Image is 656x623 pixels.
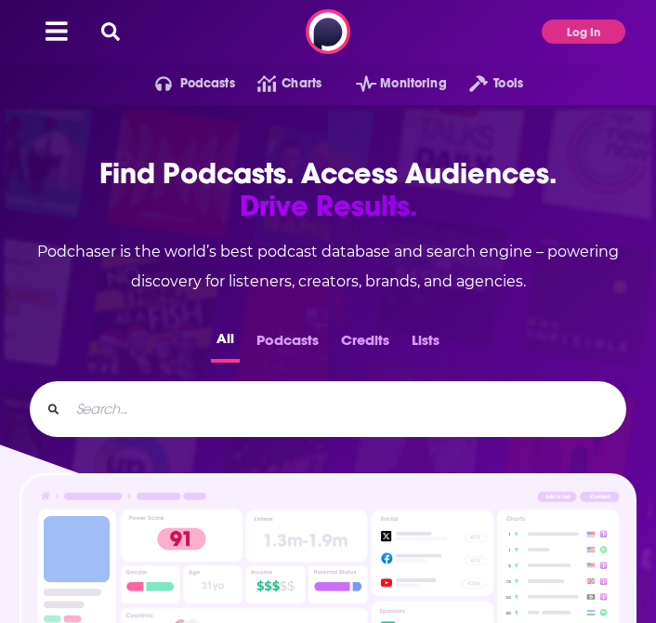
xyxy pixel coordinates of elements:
button: open menu [447,69,523,99]
input: Search... [69,394,610,424]
span: Podcasts [180,71,235,97]
button: Podcasts [251,326,324,363]
button: Credits [335,326,395,363]
h1: Find Podcasts. Access Audiences. [30,157,626,222]
button: open menu [334,69,447,99]
a: Charts [235,69,321,99]
span: Tools [493,71,523,97]
span: Charts [282,71,321,97]
span: Monitoring [380,71,446,97]
button: Lists [406,326,445,363]
span: Drive Results. [30,190,626,222]
button: Log In [542,20,625,44]
img: Podchaser - Follow, Share and Rate Podcasts [306,9,350,54]
button: open menu [133,69,235,99]
div: Search... [30,381,626,437]
h2: Podchaser is the world’s best podcast database and search engine – powering discovery for listene... [30,237,626,297]
button: All [211,326,240,363]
